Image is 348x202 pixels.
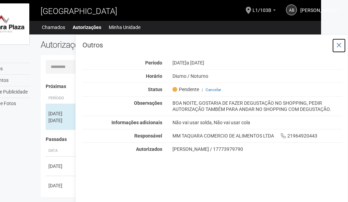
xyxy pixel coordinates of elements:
[206,87,221,92] a: Cancelar
[48,110,74,117] div: [DATE]
[111,120,162,125] strong: Informações adicionais
[253,1,271,13] span: L1/103B
[167,133,348,139] div: MM TAQUARA COMERCIO DE ALIMENTOS LTDA 21964920443
[134,133,162,139] strong: Responsável
[253,9,276,14] a: L1/103B
[146,73,162,79] strong: Horário
[136,146,162,152] strong: Autorizados
[172,86,199,92] span: Pendente
[41,40,186,50] h2: Autorizações
[41,6,117,16] span: [GEOGRAPHIC_DATA]
[148,87,162,92] strong: Status
[48,163,74,170] div: [DATE]
[186,60,204,66] span: a [DATE]
[167,119,348,126] div: Não vai usar solda, Não vai usar cola
[167,73,348,79] div: Diurno / Noturno
[48,182,74,189] div: [DATE]
[46,93,76,104] th: Período
[167,60,348,66] div: [DATE]
[42,23,65,32] a: Chamados
[46,145,76,157] th: Data
[167,100,348,112] div: BOA NOITE, GOSTARIA DE FAZER DEGUSTAÇÃO NO SHOPPING, PEDIR AUTORIZAÇÃO TAMBÉM PARA ANDAR NO SHOPP...
[172,146,343,152] div: [PERSON_NAME] / 17773979790
[46,84,338,89] h4: Próximas
[46,137,338,142] h4: Passadas
[109,23,140,32] a: Minha Unidade
[145,60,162,66] strong: Período
[82,42,343,48] h3: Outros
[73,23,101,32] a: Autorizações
[134,100,162,106] strong: Observações
[286,4,297,15] a: AB
[48,117,74,124] div: [DATE]
[300,9,341,14] a: [PERSON_NAME]
[300,1,337,13] span: Andre Barcellos Maia
[202,87,203,92] span: |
